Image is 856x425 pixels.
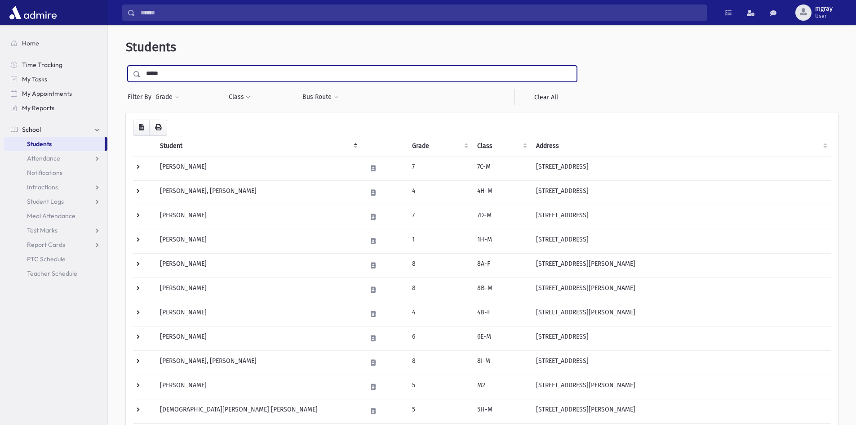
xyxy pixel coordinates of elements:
a: Notifications [4,166,107,180]
td: [STREET_ADDRESS] [531,205,831,229]
td: [PERSON_NAME] [155,229,361,253]
span: Students [27,140,52,148]
input: Search [135,4,706,21]
td: 4 [407,302,472,326]
span: mgray [815,5,833,13]
td: 6 [407,326,472,350]
td: 8I-M [472,350,531,375]
td: 8 [407,350,472,375]
td: [STREET_ADDRESS] [531,326,831,350]
td: 5 [407,399,472,423]
td: [STREET_ADDRESS][PERSON_NAME] [531,277,831,302]
a: My Reports [4,101,107,115]
td: [PERSON_NAME], [PERSON_NAME] [155,180,361,205]
a: Teacher Schedule [4,266,107,281]
a: Time Tracking [4,58,107,72]
a: Student Logs [4,194,107,209]
button: Grade [155,89,179,105]
td: 8 [407,277,472,302]
span: My Tasks [22,75,47,83]
td: 4B-F [472,302,531,326]
td: [PERSON_NAME] [155,156,361,180]
td: [PERSON_NAME] [155,253,361,277]
td: [PERSON_NAME], [PERSON_NAME] [155,350,361,375]
td: [STREET_ADDRESS] [531,229,831,253]
td: [PERSON_NAME] [155,326,361,350]
td: [STREET_ADDRESS] [531,156,831,180]
td: [PERSON_NAME] [155,205,361,229]
a: Test Marks [4,223,107,237]
span: Student Logs [27,197,64,206]
button: Bus Route [302,89,338,105]
td: [STREET_ADDRESS][PERSON_NAME] [531,302,831,326]
button: CSV [133,120,150,136]
td: [DEMOGRAPHIC_DATA][PERSON_NAME] [PERSON_NAME] [155,399,361,423]
th: Address: activate to sort column ascending [531,136,831,157]
td: 7D-M [472,205,531,229]
td: 7 [407,156,472,180]
img: AdmirePro [7,4,59,22]
a: Clear All [514,89,577,105]
span: My Reports [22,104,54,112]
td: 6E-M [472,326,531,350]
span: My Appointments [22,89,72,98]
span: Meal Attendance [27,212,75,220]
td: [STREET_ADDRESS][PERSON_NAME] [531,253,831,277]
span: PTC Schedule [27,255,66,263]
a: Report Cards [4,237,107,252]
td: M2 [472,375,531,399]
td: [STREET_ADDRESS] [531,350,831,375]
td: 5H-M [472,399,531,423]
a: School [4,122,107,137]
td: 1 [407,229,472,253]
td: 7 [407,205,472,229]
td: [STREET_ADDRESS][PERSON_NAME] [531,375,831,399]
a: Infractions [4,180,107,194]
span: Time Tracking [22,61,62,69]
span: Home [22,39,39,47]
span: Infractions [27,183,58,191]
a: My Appointments [4,86,107,101]
a: Home [4,36,107,50]
button: Class [228,89,251,105]
td: 4 [407,180,472,205]
td: 1H-M [472,229,531,253]
span: Students [126,40,176,54]
td: 8 [407,253,472,277]
th: Student: activate to sort column descending [155,136,361,157]
td: 5 [407,375,472,399]
a: Meal Attendance [4,209,107,223]
td: 7C-M [472,156,531,180]
td: 8A-F [472,253,531,277]
td: [STREET_ADDRESS][PERSON_NAME] [531,399,831,423]
td: [PERSON_NAME] [155,302,361,326]
td: [STREET_ADDRESS] [531,180,831,205]
a: My Tasks [4,72,107,86]
td: [PERSON_NAME] [155,375,361,399]
span: Notifications [27,169,62,177]
td: 4H-M [472,180,531,205]
span: Teacher Schedule [27,269,77,277]
span: Report Cards [27,241,65,249]
button: Print [149,120,167,136]
a: PTC Schedule [4,252,107,266]
td: 8B-M [472,277,531,302]
span: User [815,13,833,20]
span: School [22,125,41,134]
span: Filter By [128,92,155,102]
a: Students [4,137,105,151]
th: Grade: activate to sort column ascending [407,136,472,157]
th: Class: activate to sort column ascending [472,136,531,157]
a: Attendance [4,151,107,166]
span: Attendance [27,154,60,162]
td: [PERSON_NAME] [155,277,361,302]
span: Test Marks [27,226,58,234]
